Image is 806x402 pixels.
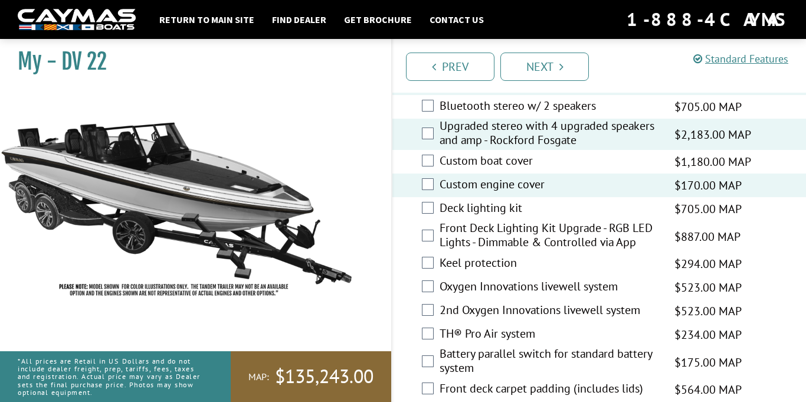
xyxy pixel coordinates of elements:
label: Keel protection [440,256,660,273]
span: $705.00 MAP [674,200,742,218]
label: Bluetooth stereo w/ 2 speakers [440,99,660,116]
a: Contact Us [424,12,490,27]
label: Custom engine cover [440,177,660,194]
ul: Pagination [403,51,806,81]
div: 1-888-4CAYMAS [627,6,788,32]
h1: My - DV 22 [18,48,362,75]
label: Oxygen Innovations livewell system [440,279,660,296]
span: $175.00 MAP [674,354,742,371]
span: $294.00 MAP [674,255,742,273]
label: 2nd Oxygen Innovations livewell system [440,303,660,320]
a: Find Dealer [266,12,332,27]
img: white-logo-c9c8dbefe5ff5ceceb0f0178aa75bf4bb51f6bca0971e226c86eb53dfe498488.png [18,9,136,31]
label: Battery parallel switch for standard battery system [440,347,660,378]
label: TH® Pro Air system [440,326,660,344]
a: Standard Features [693,52,788,66]
span: $523.00 MAP [674,279,742,296]
label: Deck lighting kit [440,201,660,218]
label: Front Deck Lighting Kit Upgrade - RGB LED Lights - Dimmable & Controlled via App [440,221,660,252]
span: $564.00 MAP [674,381,742,398]
a: Get Brochure [338,12,418,27]
span: $135,243.00 [275,364,373,389]
p: *All prices are Retail in US Dollars and do not include dealer freight, prep, tariffs, fees, taxe... [18,351,204,402]
label: Front deck carpet padding (includes lids) [440,381,660,398]
span: $887.00 MAP [674,228,741,246]
span: $1,180.00 MAP [674,153,751,171]
span: $705.00 MAP [674,98,742,116]
a: Prev [406,53,494,81]
span: $234.00 MAP [674,326,742,344]
label: Upgraded stereo with 4 upgraded speakers and amp - Rockford Fosgate [440,119,660,150]
span: $523.00 MAP [674,302,742,320]
span: MAP: [248,371,269,383]
a: Next [500,53,589,81]
label: Custom boat cover [440,153,660,171]
a: MAP:$135,243.00 [231,351,391,402]
span: $2,183.00 MAP [674,126,751,143]
span: $170.00 MAP [674,177,742,194]
a: Return to main site [153,12,260,27]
